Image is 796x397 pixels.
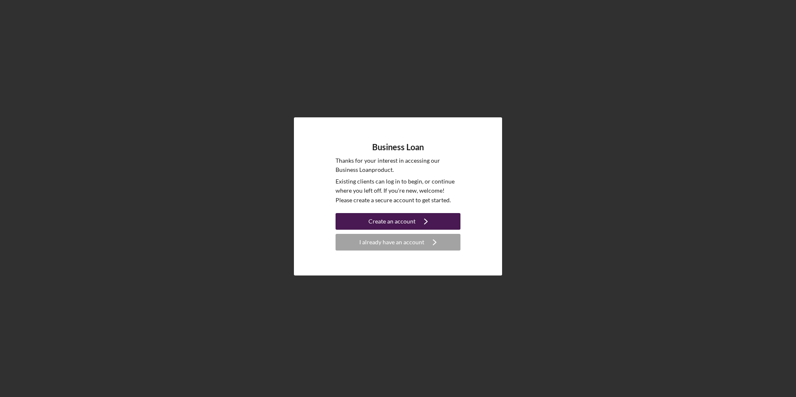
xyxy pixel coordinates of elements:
[372,142,424,152] h4: Business Loan
[368,213,415,230] div: Create an account
[336,234,460,251] button: I already have an account
[336,177,460,205] p: Existing clients can log in to begin, or continue where you left off. If you're new, welcome! Ple...
[336,213,460,232] a: Create an account
[359,234,424,251] div: I already have an account
[336,213,460,230] button: Create an account
[336,156,460,175] p: Thanks for your interest in accessing our Business Loan product.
